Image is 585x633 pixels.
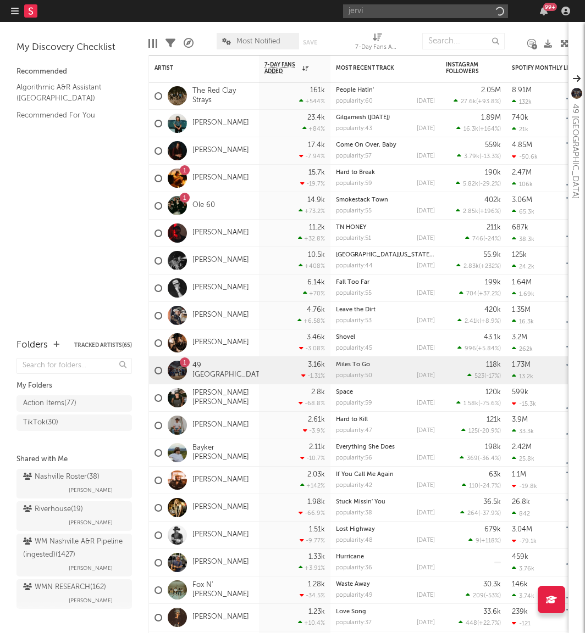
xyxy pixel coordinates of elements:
a: Recommended For You [16,109,121,121]
div: 1.51k [309,526,325,533]
div: ( ) [467,372,501,379]
div: ( ) [456,262,501,270]
div: WM Nashville A&R Pipeline (ingested) ( 1427 ) [23,535,123,562]
div: 842 [512,510,530,517]
div: [DATE] [417,428,435,434]
div: TN HONEY [336,225,435,231]
div: 420k [484,306,501,313]
div: 2.47M [512,169,532,176]
div: 1.98k [307,498,325,506]
div: Smokestack Town [336,197,435,203]
div: 161k [310,87,325,94]
div: Nashville Roster ( 38 ) [23,470,100,484]
div: -50.6k [512,153,538,160]
span: [PERSON_NAME] [69,594,113,607]
div: +3.91 % [299,564,325,572]
div: -3.08 % [299,345,325,352]
div: [DATE] [417,565,435,571]
div: [DATE] [417,510,435,516]
a: [PERSON_NAME] [192,283,249,293]
div: Lost Highway [336,526,435,533]
a: Smokestack Town [336,197,388,203]
a: Lost Highway [336,526,375,533]
a: The Red Clay Strays [192,87,253,105]
div: 679k [484,526,501,533]
div: ( ) [456,208,501,215]
div: 198k [485,444,501,451]
div: [DATE] [417,455,435,461]
div: Edit Columns [148,27,157,59]
div: popularity: 42 [336,483,372,489]
div: +408 % [299,262,325,270]
div: -19.8k [512,483,537,490]
div: 687k [512,224,528,231]
a: Bayker [PERSON_NAME] [192,444,253,462]
span: -24 % [485,236,499,242]
div: [DATE] [417,483,435,489]
a: [PERSON_NAME] [192,228,249,238]
div: 99 + [543,3,557,11]
div: Everything She Does [336,444,435,450]
div: 402k [484,197,501,204]
a: Everything She Does [336,444,395,450]
div: A&R Pipeline [184,27,194,59]
span: 9 [476,538,479,544]
a: [PERSON_NAME] [192,256,249,265]
div: Filters [165,27,175,59]
div: 1.1M [512,471,526,478]
div: 4.76k [307,306,325,313]
div: 55.9k [483,251,501,259]
div: 7-Day Fans Added (7-Day Fans Added) [355,27,399,59]
div: ( ) [454,98,501,105]
div: 2.03k [307,471,325,478]
span: 2.41k [465,318,479,324]
div: 14.9k [307,197,325,204]
div: Miles To Go [336,362,435,368]
div: -9.77 % [300,537,325,544]
div: 1.35M [512,306,531,313]
span: [PERSON_NAME] [69,516,113,529]
div: +10.4 % [298,619,325,626]
div: 1.64M [512,279,532,286]
div: popularity: 55 [336,208,372,214]
div: 38.3k [512,236,534,243]
div: 3.04M [512,526,532,533]
div: 25.8k [512,455,534,462]
div: 3.16k [308,361,325,368]
span: 110 [469,483,478,489]
div: popularity: 38 [336,510,372,516]
div: 1.69k [512,290,534,298]
div: 16.3k [512,318,534,325]
div: 23.4k [307,114,325,121]
span: -20.9 % [479,428,499,434]
div: 121k [487,416,501,423]
a: [PERSON_NAME] [192,421,249,430]
div: ( ) [468,537,501,544]
div: [DATE] [417,208,435,214]
div: [DATE] [417,373,435,379]
div: [DATE] [417,98,435,104]
div: 125k [512,251,527,259]
div: 3.76k [512,565,534,572]
div: ( ) [459,619,501,626]
span: +93.8 % [478,99,499,105]
div: +73.2 % [299,208,325,215]
div: -15.3k [512,400,536,407]
div: 190k [485,169,501,176]
div: 211k [487,224,501,231]
button: Save [303,40,317,46]
div: popularity: 49 [336,592,373,598]
div: People Hatin' [336,87,435,93]
div: ( ) [457,317,501,324]
div: WMN RESEARCH ( 162 ) [23,581,106,594]
div: ( ) [457,153,501,160]
input: Search for artists [343,4,508,18]
div: -34.5 % [300,592,325,599]
div: 11.2k [309,224,325,231]
span: 704 [466,291,477,297]
div: Leave the Dirt [336,307,435,313]
div: 10.5k [308,251,325,259]
div: popularity: 53 [336,318,372,324]
div: 43.1k [484,334,501,341]
div: [DATE] [417,592,435,598]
